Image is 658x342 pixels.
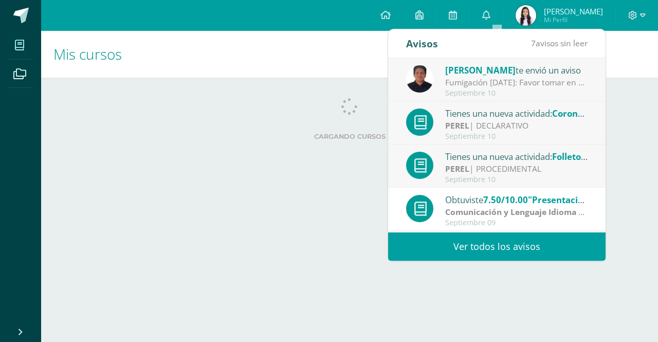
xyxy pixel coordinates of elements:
[445,175,588,184] div: Septiembre 10
[406,65,433,93] img: eff8bfa388aef6dbf44d967f8e9a2edc.png
[445,163,469,174] strong: PEREL
[406,29,438,58] div: Avisos
[552,151,631,163] span: Folleto y cuaderno
[544,6,603,16] span: [PERSON_NAME]
[445,163,588,175] div: | PROCEDIMENTAL
[483,194,528,206] span: 7.50/10.00
[445,77,588,88] div: Fumigación 10 de septiembre 2025: Favor tomar en consideración la información referida.
[445,120,469,131] strong: PEREL
[62,133,637,140] label: Cargando cursos
[445,63,588,77] div: te envió un aviso
[445,193,588,206] div: Obtuviste en
[445,132,588,141] div: Septiembre 10
[531,38,536,49] span: 7
[531,38,588,49] span: avisos sin leer
[544,15,603,24] span: Mi Perfil
[53,44,122,64] span: Mis cursos
[445,89,588,98] div: Septiembre 10
[445,106,588,120] div: Tienes una nueva actividad:
[516,5,536,26] img: ece5888face4751eb5ac506d0479686f.png
[445,206,610,218] strong: Comunicación y Lenguaje Idioma Español
[445,219,588,227] div: Septiembre 09
[445,150,588,163] div: Tienes una nueva actividad:
[528,194,630,206] span: "Presentación de libro."
[388,232,606,261] a: Ver todos los avisos
[445,120,588,132] div: | DECLARATIVO
[445,64,516,76] span: [PERSON_NAME]
[552,107,637,119] span: Corona de Adviento
[445,206,588,218] div: | PROCEDIMENTAL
